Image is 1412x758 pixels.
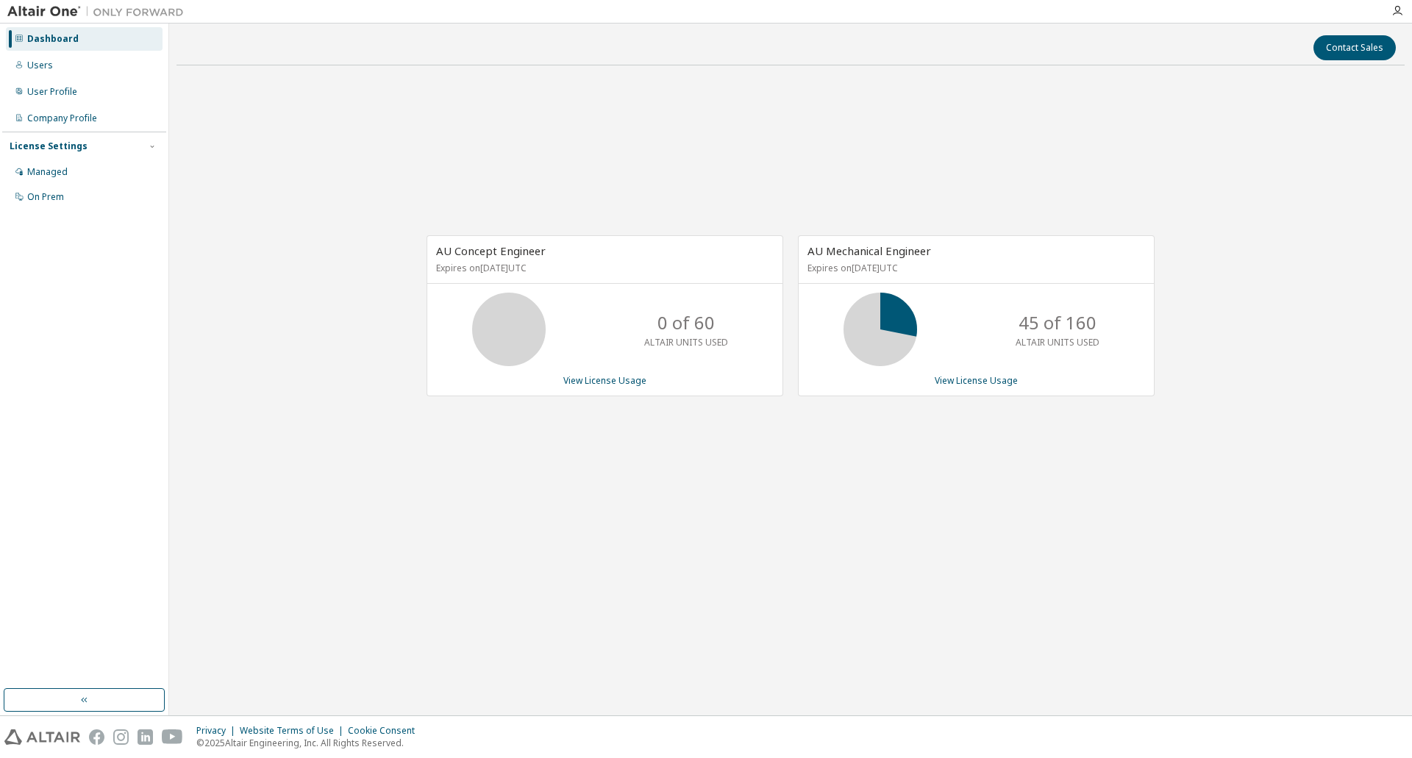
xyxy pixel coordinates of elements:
div: Users [27,60,53,71]
div: Managed [27,166,68,178]
p: Expires on [DATE] UTC [436,262,770,274]
a: View License Usage [563,374,646,387]
div: Cookie Consent [348,725,424,737]
div: User Profile [27,86,77,98]
p: © 2025 Altair Engineering, Inc. All Rights Reserved. [196,737,424,749]
p: 0 of 60 [657,310,715,335]
img: linkedin.svg [138,729,153,745]
div: License Settings [10,140,88,152]
p: ALTAIR UNITS USED [1016,336,1099,348]
button: Contact Sales [1313,35,1396,60]
div: Privacy [196,725,240,737]
img: youtube.svg [162,729,183,745]
p: ALTAIR UNITS USED [644,336,728,348]
p: 45 of 160 [1019,310,1097,335]
span: AU Mechanical Engineer [807,243,931,258]
img: altair_logo.svg [4,729,80,745]
p: Expires on [DATE] UTC [807,262,1141,274]
div: Company Profile [27,112,97,124]
a: View License Usage [935,374,1018,387]
img: instagram.svg [113,729,129,745]
img: facebook.svg [89,729,104,745]
img: Altair One [7,4,191,19]
div: Website Terms of Use [240,725,348,737]
div: Dashboard [27,33,79,45]
div: On Prem [27,191,64,203]
span: AU Concept Engineer [436,243,546,258]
